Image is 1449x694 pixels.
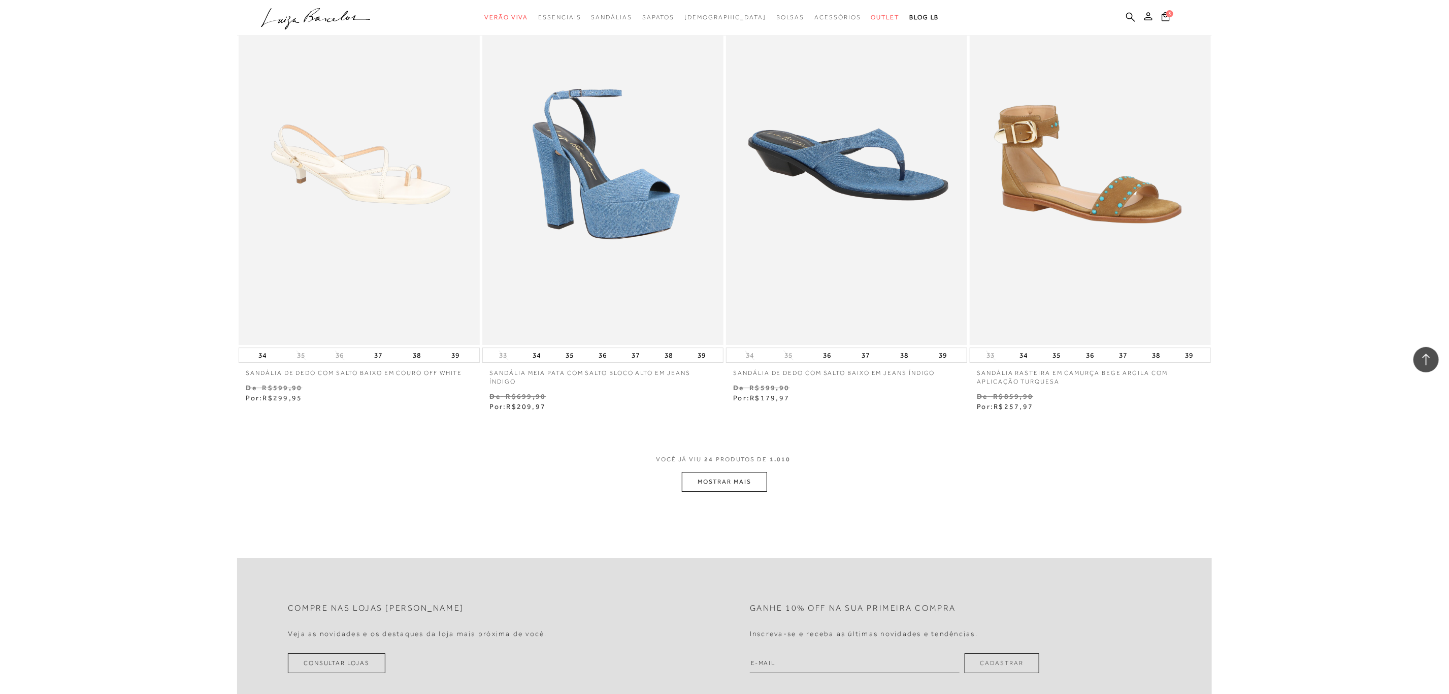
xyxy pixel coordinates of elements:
button: 36 [1083,348,1097,362]
span: Sapatos [642,14,674,21]
span: VOCÊ JÁ VIU PRODUTOS DE [656,456,793,463]
button: MOSTRAR MAIS [682,472,767,492]
button: 39 [936,348,950,362]
button: 34 [743,351,757,360]
button: 39 [695,348,709,362]
button: 36 [820,348,834,362]
span: BLOG LB [909,14,939,21]
span: Outlet [871,14,900,21]
a: categoryNavScreenReaderText [776,8,805,27]
button: 37 [629,348,643,362]
span: 3 [1166,10,1173,17]
span: R$209,97 [506,402,546,411]
a: SANDÁLIA DE DEDO COM SALTO BAIXO EM COURO OFF WHITE [239,363,480,377]
small: De [490,392,501,400]
a: SANDÁLIA DE DEDO COM SALTO BAIXO EM JEANS ÍNDIGO [726,363,967,377]
button: 33 [984,351,998,360]
button: 3 [1159,11,1173,25]
button: 36 [596,348,610,362]
span: 24 [704,456,713,463]
button: 37 [1116,348,1130,362]
button: 36 [333,351,347,360]
span: Por: [490,402,546,411]
a: Consultar Lojas [288,653,385,673]
span: Acessórios [815,14,861,21]
button: 34 [530,348,544,362]
button: 35 [294,351,308,360]
h2: Ganhe 10% off na sua primeira compra [750,604,956,613]
span: Verão Viva [484,14,528,21]
a: BLOG LB [909,8,939,27]
a: categoryNavScreenReaderText [591,8,632,27]
span: [DEMOGRAPHIC_DATA] [684,14,766,21]
span: 1.010 [770,456,791,463]
span: Bolsas [776,14,805,21]
button: 39 [1182,348,1196,362]
button: 38 [410,348,424,362]
small: R$599,90 [262,384,302,392]
small: De [734,384,744,392]
a: noSubCategoriesText [684,8,766,27]
a: categoryNavScreenReaderText [538,8,581,27]
h2: Compre nas lojas [PERSON_NAME] [288,604,464,613]
button: 35 [563,348,577,362]
a: categoryNavScreenReaderText [642,8,674,27]
span: Por: [246,394,303,402]
button: 37 [371,348,385,362]
button: 38 [1149,348,1163,362]
button: 35 [781,351,796,360]
button: 35 [1050,348,1064,362]
span: Por: [977,402,1034,411]
small: R$859,90 [993,392,1033,400]
small: R$599,90 [749,384,789,392]
a: SANDÁLIA MEIA PATA COM SALTO BLOCO ALTO EM JEANS ÍNDIGO [482,363,723,386]
input: E-mail [750,653,960,673]
small: De [246,384,257,392]
span: R$179,97 [750,394,789,402]
button: 38 [897,348,911,362]
button: 37 [859,348,873,362]
h4: Veja as novidades e os destaques da loja mais próxima de você. [288,629,547,638]
span: R$257,97 [994,402,1033,411]
span: Sandálias [591,14,632,21]
span: Essenciais [538,14,581,21]
a: categoryNavScreenReaderText [815,8,861,27]
button: 34 [1017,348,1031,362]
a: categoryNavScreenReaderText [871,8,900,27]
h4: Inscreva-se e receba as últimas novidades e tendências. [750,629,978,638]
button: Cadastrar [965,653,1039,673]
span: Por: [734,394,790,402]
small: R$699,90 [506,392,546,400]
button: 39 [448,348,463,362]
button: 34 [255,348,270,362]
a: categoryNavScreenReaderText [484,8,528,27]
span: R$299,95 [262,394,302,402]
button: 33 [497,351,511,360]
a: SANDÁLIA RASTEIRA EM CAMURÇA BEGE ARGILA COM APLICAÇÃO TURQUESA [970,363,1211,386]
button: 38 [662,348,676,362]
small: De [977,392,988,400]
